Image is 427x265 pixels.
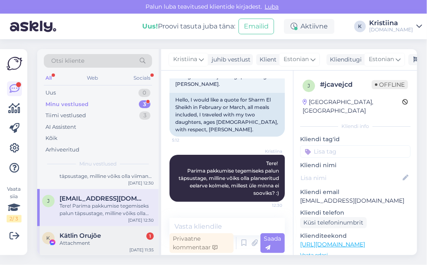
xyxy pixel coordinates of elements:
[300,135,410,144] p: Kliendi tag'id
[179,160,280,196] span: Tere! Parima pakkumise tegemiseks palun täpsustage, milline võiks olla planeeritud eelarve kolmel...
[301,173,401,182] input: Lisa nimi
[146,232,154,240] div: 1
[300,241,365,248] a: [URL][DOMAIN_NAME]
[284,55,309,64] span: Estonian
[300,232,410,240] p: Klienditeekond
[369,20,413,26] div: Kristiina
[169,93,285,137] div: Hello, I would like a quote for Sharm El Sheikh in February or March, all meals included, I trave...
[45,89,56,97] div: Uus
[139,100,150,109] div: 3
[60,195,146,202] span: jpwindorek@gmail.com
[262,3,281,10] span: Luba
[132,73,152,83] div: Socials
[369,26,413,33] div: [DOMAIN_NAME]
[47,235,50,241] span: K
[142,22,158,30] b: Uus!
[45,100,88,109] div: Minu vestlused
[128,180,154,186] div: [DATE] 12:30
[7,185,21,222] div: Vaata siia
[300,123,410,130] div: Kliendi info
[354,21,366,32] div: K
[79,160,117,168] span: Minu vestlused
[284,19,334,34] div: Aktiivne
[300,217,367,228] div: Küsi telefoninumbrit
[251,148,282,154] span: Kristiina
[86,73,100,83] div: Web
[51,57,84,65] span: Otsi kliente
[264,235,281,251] span: Saada
[60,202,154,217] div: Tere! Parima pakkumise tegemiseks palun täpsustage, milline võiks olla planeeritud eelarve kolmel...
[300,161,410,170] p: Kliendi nimi
[45,146,79,154] div: Arhiveeritud
[256,55,277,64] div: Klient
[369,20,422,33] a: Kristiina[DOMAIN_NAME]
[45,111,86,120] div: Tiimi vestlused
[239,19,274,34] button: Emailid
[129,247,154,253] div: [DATE] 11:35
[60,165,154,180] div: Pakkumise tegemiseks palun täpsustage, milline võiks olla viimane sobilik kuupäev reisi alustamis...
[372,80,408,89] span: Offline
[128,217,154,223] div: [DATE] 12:30
[47,198,50,204] span: j
[327,55,362,64] div: Klienditugi
[300,251,410,259] p: Vaata edasi ...
[45,123,76,131] div: AI Assistent
[7,215,21,222] div: 2 / 3
[303,98,402,115] div: [GEOGRAPHIC_DATA], [GEOGRAPHIC_DATA]
[308,83,310,89] span: j
[300,208,410,217] p: Kliendi telefon
[142,21,235,31] div: Proovi tasuta juba täna:
[139,111,150,120] div: 3
[60,232,101,239] span: Kätlin Orujõe
[173,55,197,64] span: Kristiina
[320,80,372,90] div: # jcavejcd
[7,56,22,71] img: Askly Logo
[45,134,57,142] div: Kõik
[369,55,394,64] span: Estonian
[138,89,150,97] div: 0
[300,188,410,196] p: Kliendi email
[60,239,154,247] div: Attachment
[172,137,203,143] span: 5:12
[208,55,250,64] div: juhib vestlust
[300,145,410,158] input: Lisa tag
[169,233,234,253] div: Privaatne kommentaar
[44,73,53,83] div: All
[251,202,282,208] span: 12:30
[300,196,410,205] p: [EMAIL_ADDRESS][DOMAIN_NAME]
